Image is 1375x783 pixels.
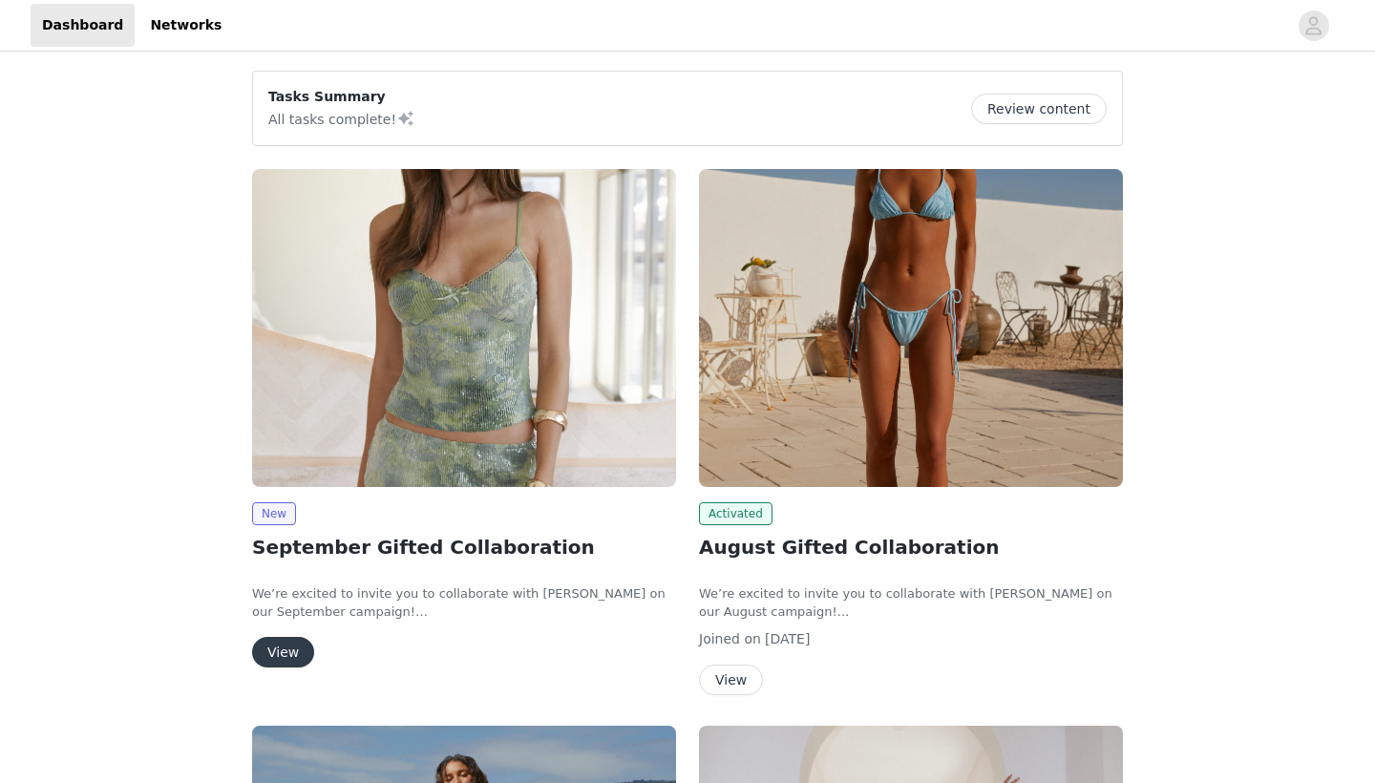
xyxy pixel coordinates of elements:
[252,645,314,660] a: View
[971,94,1107,124] button: Review content
[252,502,296,525] span: New
[699,169,1123,487] img: Peppermayo USA
[699,584,1123,622] p: We’re excited to invite you to collaborate with [PERSON_NAME] on our August campaign!
[699,533,1123,561] h2: August Gifted Collaboration
[765,631,810,646] span: [DATE]
[699,631,761,646] span: Joined on
[252,169,676,487] img: Peppermayo USA
[252,533,676,561] h2: September Gifted Collaboration
[252,584,676,622] p: We’re excited to invite you to collaborate with [PERSON_NAME] on our September campaign!
[699,673,763,688] a: View
[1304,11,1322,41] div: avatar
[699,665,763,695] button: View
[699,502,772,525] span: Activated
[268,107,415,130] p: All tasks complete!
[138,4,233,47] a: Networks
[252,637,314,667] button: View
[268,87,415,107] p: Tasks Summary
[31,4,135,47] a: Dashboard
